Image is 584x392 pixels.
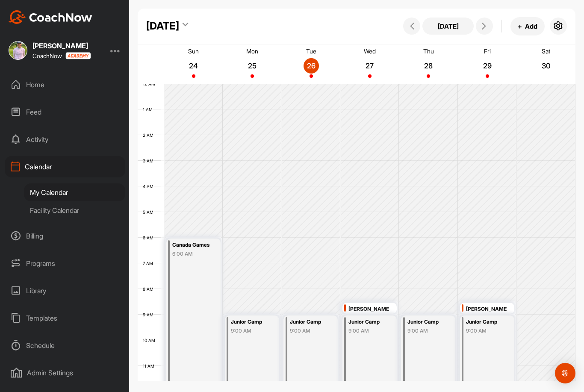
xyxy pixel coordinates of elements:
[138,261,162,266] div: 7 AM
[231,317,271,327] div: Junior Camp
[555,363,575,383] div: Open Intercom Messenger
[466,317,506,327] div: Junior Camp
[164,44,223,84] a: August 24, 2025
[5,156,125,177] div: Calendar
[24,183,125,201] div: My Calendar
[65,52,91,59] img: CoachNow acadmey
[138,184,162,189] div: 4 AM
[223,44,281,84] a: August 25, 2025
[5,74,125,95] div: Home
[340,44,399,84] a: August 27, 2025
[282,44,340,84] a: August 26, 2025
[32,42,91,49] div: [PERSON_NAME]
[348,327,389,335] div: 9:00 AM
[542,47,550,55] p: Sat
[399,44,458,84] a: August 28, 2025
[362,62,378,70] p: 27
[5,129,125,150] div: Activity
[246,47,258,55] p: Mon
[348,304,389,314] div: [PERSON_NAME]
[9,10,92,24] img: CoachNow
[538,62,554,70] p: 30
[188,47,199,55] p: Sun
[138,286,162,292] div: 8 AM
[517,44,575,84] a: August 30, 2025
[5,101,125,123] div: Feed
[510,17,545,35] button: +Add
[24,201,125,219] div: Facility Calendar
[480,62,495,70] p: 29
[5,280,125,301] div: Library
[138,209,162,215] div: 5 AM
[32,52,91,59] div: CoachNow
[422,18,474,35] button: [DATE]
[5,307,125,329] div: Templates
[306,47,316,55] p: Tue
[231,327,271,335] div: 9:00 AM
[466,327,506,335] div: 9:00 AM
[172,250,212,258] div: 6:00 AM
[186,62,201,70] p: 24
[138,312,162,317] div: 9 AM
[245,62,260,70] p: 25
[348,317,389,327] div: Junior Camp
[364,47,376,55] p: Wed
[407,317,448,327] div: Junior Camp
[138,158,162,163] div: 3 AM
[458,44,516,84] a: August 29, 2025
[138,235,162,240] div: 6 AM
[138,107,161,112] div: 1 AM
[290,327,330,335] div: 9:00 AM
[423,47,434,55] p: Thu
[172,240,212,250] div: Canada Games
[138,338,164,343] div: 10 AM
[138,363,163,368] div: 11 AM
[484,47,491,55] p: Fri
[421,62,436,70] p: 28
[5,362,125,383] div: Admin Settings
[290,317,330,327] div: Junior Camp
[138,133,162,138] div: 2 AM
[518,22,522,31] span: +
[407,327,448,335] div: 9:00 AM
[138,81,164,86] div: 12 AM
[466,304,506,314] div: [PERSON_NAME]
[9,41,27,60] img: square_b2738477c0a3829f566157fbbfdc69c0.jpg
[146,18,179,34] div: [DATE]
[5,335,125,356] div: Schedule
[304,62,319,70] p: 26
[5,225,125,247] div: Billing
[5,253,125,274] div: Programs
